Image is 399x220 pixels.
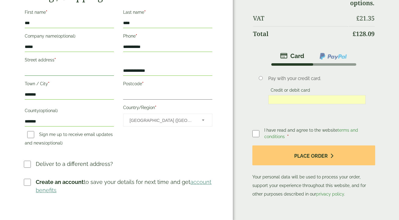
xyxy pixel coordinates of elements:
iframe: Secure card payment input frame [270,97,364,102]
label: Town / City [25,79,114,90]
th: VAT [253,11,348,26]
p: to save your details for next time and get [36,178,213,194]
span: (optional) [44,141,63,145]
label: Phone [123,32,212,42]
input: Sign me up to receive email updates and news(optional) [27,131,34,138]
label: Credit or debit card [268,88,313,94]
span: United Kingdom (UK) [130,114,194,127]
label: Last name [123,8,212,18]
button: Place order [252,145,375,165]
bdi: 128.09 [353,30,375,38]
span: (optional) [57,34,75,38]
span: £ [356,14,360,22]
img: ppcp-gateway.png [319,52,347,60]
label: Company name [25,32,114,42]
p: Pay with your credit card. [268,75,366,82]
label: First name [25,8,114,18]
abbr: required [46,10,47,15]
span: (optional) [39,108,58,113]
strong: Create an account [36,179,84,185]
label: Country/Region [123,103,212,114]
a: privacy policy [316,192,344,196]
label: County [25,106,114,117]
p: Your personal data will be used to process your order, support your experience throughout this we... [252,145,375,198]
abbr: required [142,81,144,86]
label: Street address [25,56,114,66]
abbr: required [136,34,137,38]
th: Total [253,26,348,41]
abbr: required [155,105,156,110]
label: Postcode [123,79,212,90]
span: I have read and agree to the website [264,128,358,139]
abbr: required [54,57,56,62]
abbr: required [144,10,146,15]
bdi: 21.35 [356,14,375,22]
span: Country/Region [123,114,212,127]
img: stripe.png [280,52,304,60]
p: Deliver to a different address? [36,160,113,168]
label: Sign me up to receive email updates and news [25,132,113,147]
span: £ [353,30,356,38]
abbr: required [287,134,289,139]
abbr: required [48,81,49,86]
